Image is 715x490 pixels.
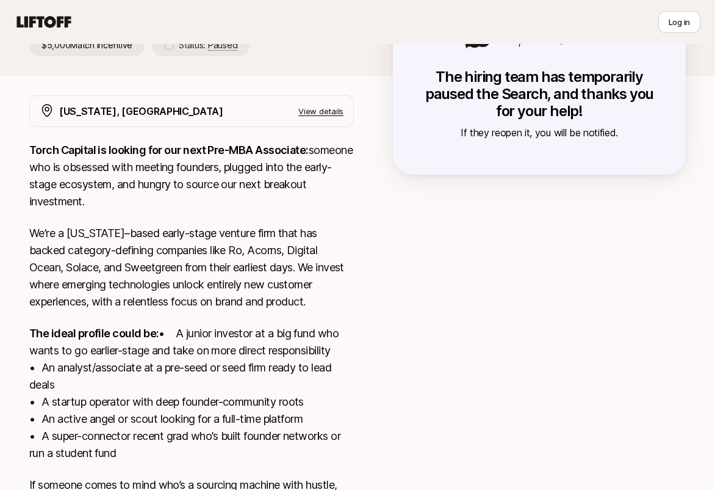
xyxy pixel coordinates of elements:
[417,125,661,141] p: If they reopen it, you will be notified.
[29,325,354,462] p: • A junior investor at a big fund who wants to go earlier-stage and take on more direct responsib...
[29,225,354,310] p: We’re a [US_STATE]–based early-stage venture firm that has backed category-defining companies lik...
[29,142,354,210] p: someone who is obsessed with meeting founders, plugged into the early-stage ecosystem, and hungry...
[29,34,145,56] p: $5,000 Match Incentive
[29,327,159,340] strong: The ideal profile could be:
[658,11,700,33] button: Log in
[59,103,223,119] p: [US_STATE], [GEOGRAPHIC_DATA]
[29,144,309,156] strong: Torch Capital is looking for our next Pre-MBA Associate:
[417,68,661,120] p: The hiring team has temporarily paused the Search, and thanks you for your help!
[179,38,237,53] p: Status:
[298,105,343,117] p: View details
[208,40,237,51] span: Paused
